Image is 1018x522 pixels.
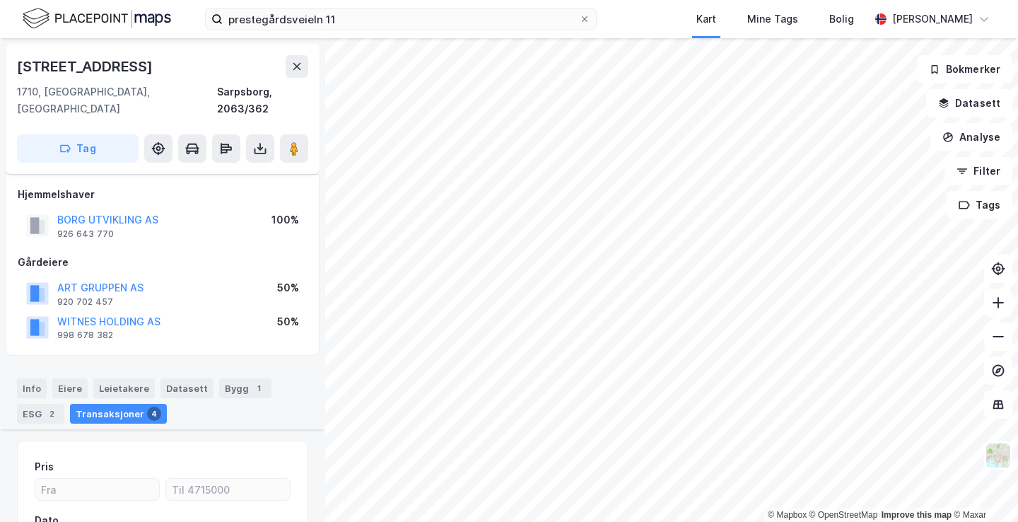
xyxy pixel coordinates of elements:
div: 100% [271,211,299,228]
div: Datasett [160,378,213,398]
img: logo.f888ab2527a4732fd821a326f86c7f29.svg [23,6,171,31]
div: Eiere [52,378,88,398]
div: 50% [277,313,299,330]
button: Tags [947,191,1012,219]
div: 1710, [GEOGRAPHIC_DATA], [GEOGRAPHIC_DATA] [17,83,217,117]
div: 920 702 457 [57,296,113,308]
div: Leietakere [93,378,155,398]
div: 1 [252,381,266,395]
a: Improve this map [882,510,952,520]
div: Hjemmelshaver [18,186,308,203]
div: [PERSON_NAME] [892,11,973,28]
input: Til 4715000 [166,479,290,500]
div: Kart [696,11,716,28]
div: ESG [17,404,64,424]
div: Info [17,378,47,398]
div: 926 643 770 [57,228,114,240]
div: Pris [35,458,54,475]
button: Filter [944,157,1012,185]
div: 2 [45,407,59,421]
iframe: Chat Widget [947,454,1018,522]
div: Bolig [829,11,854,28]
button: Bokmerker [917,55,1012,83]
div: 4 [147,407,161,421]
div: 998 678 382 [57,330,113,341]
img: Z [985,442,1012,469]
button: Analyse [930,123,1012,151]
div: Transaksjoner [70,404,167,424]
div: Gårdeiere [18,254,308,271]
input: Søk på adresse, matrikkel, gårdeiere, leietakere eller personer [223,8,579,30]
div: Mine Tags [747,11,798,28]
input: Fra [35,479,159,500]
a: Mapbox [768,510,807,520]
button: Datasett [926,89,1012,117]
a: OpenStreetMap [809,510,878,520]
button: Tag [17,134,139,163]
div: 50% [277,279,299,296]
div: Bygg [219,378,271,398]
div: Sarpsborg, 2063/362 [217,83,308,117]
div: [STREET_ADDRESS] [17,55,156,78]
